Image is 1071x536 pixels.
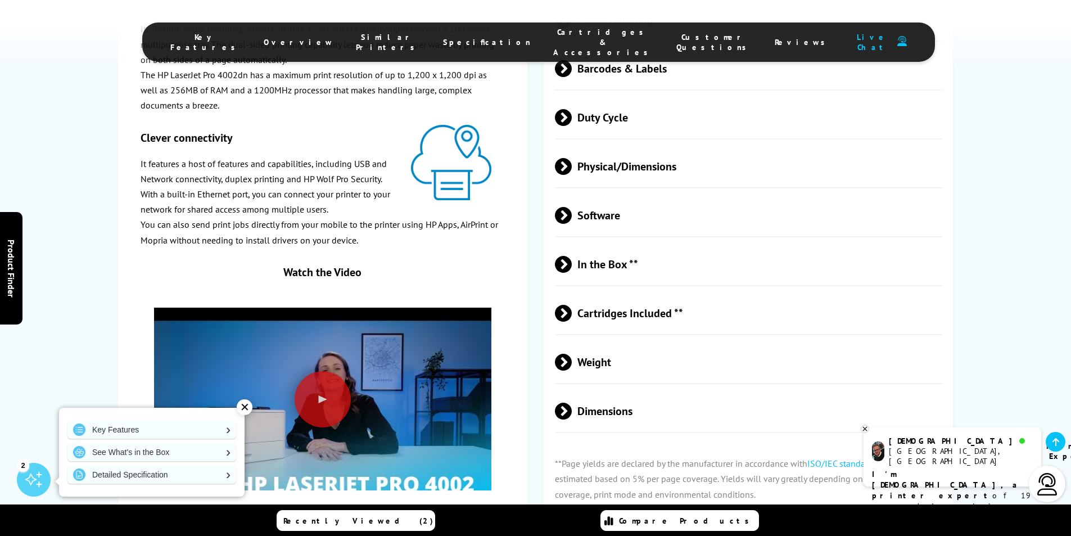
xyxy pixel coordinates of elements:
[67,466,236,484] a: Detailed Specification
[443,37,531,47] span: Specification
[411,125,491,200] img: HP-Cloud-Print-Icon.png
[141,67,505,114] p: The HP LaserJet Pro 4002dn has a maximum print resolution of up to 1,200 x 1,200 dpi as well as 2...
[553,27,654,57] span: Cartridges & Accessories
[555,243,943,285] span: In the Box **
[141,130,505,145] h3: Clever connectivity
[283,516,433,526] span: Recently Viewed (2)
[141,156,505,218] p: It features a host of features and capabilities, including USB and Network connectivity, duplex p...
[853,32,892,52] span: Live Chat
[555,341,943,383] span: Weight
[264,37,333,47] span: Overview
[897,36,907,47] img: user-headset-duotone.svg
[600,510,759,531] a: Compare Products
[555,145,943,187] span: Physical/Dimensions
[277,510,435,531] a: Recently Viewed (2)
[555,96,943,138] span: Duty Cycle
[356,32,421,52] span: Similar Printers
[775,37,831,47] span: Reviews
[67,421,236,439] a: Key Features
[67,443,236,461] a: See What's in the Box
[237,399,252,415] div: ✕
[555,194,943,236] span: Software
[555,47,943,89] span: Barcodes & Labels
[141,218,505,248] p: You can also send print jobs directly from your mobile to the printer using HP Apps, AirPrint or ...
[889,446,1032,466] div: [GEOGRAPHIC_DATA], [GEOGRAPHIC_DATA]
[872,469,1033,533] p: of 19 years! I can help you choose the right product
[544,445,953,514] p: **Page yields are declared by the manufacturer in accordance with or occasionally estimated based...
[619,516,755,526] span: Compare Products
[676,32,752,52] span: Customer Questions
[872,469,1020,501] b: I'm [DEMOGRAPHIC_DATA], a printer expert
[154,265,491,280] div: Watch the Video
[872,442,884,461] img: chris-livechat.png
[6,239,17,297] span: Product Finder
[555,292,943,334] span: Cartridges Included **
[1036,473,1059,496] img: user-headset-light.svg
[555,390,943,432] span: Dimensions
[17,459,29,471] div: 2
[889,436,1032,446] div: [DEMOGRAPHIC_DATA]
[170,32,241,52] span: Key Features
[807,458,877,469] a: ISO/IEC standards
